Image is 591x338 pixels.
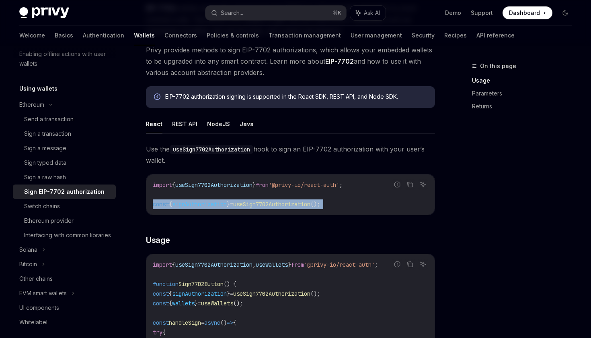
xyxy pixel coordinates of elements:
[172,290,227,297] span: signAuthorization
[172,181,175,189] span: {
[13,170,116,185] a: Sign a raw hash
[233,300,243,307] span: ();
[233,290,310,297] span: useSign7702Authorization
[164,26,197,45] a: Connectors
[230,201,233,208] span: =
[175,261,252,268] span: useSign7702Authorization
[375,261,378,268] span: ;
[405,259,415,270] button: Copy the contents from the code block
[24,129,71,139] div: Sign a transaction
[476,26,515,45] a: API reference
[13,272,116,286] a: Other chains
[418,179,428,190] button: Ask AI
[480,61,516,71] span: On this page
[146,143,435,166] span: Use the hook to sign an EIP-7702 authorization with your user’s wallet.
[207,114,230,133] button: NodeJS
[252,261,256,268] span: ,
[325,57,354,66] a: EIP-7702
[179,280,224,288] span: Sign7702Button
[445,9,461,17] a: Demo
[252,181,256,189] span: }
[24,172,66,182] div: Sign a raw hash
[240,114,254,133] button: Java
[310,290,320,297] span: ();
[169,201,172,208] span: {
[19,7,69,19] img: dark logo
[19,245,37,255] div: Solana
[13,301,116,315] a: UI components
[204,319,220,326] span: async
[170,145,253,154] code: useSign7702Authorization
[169,290,172,297] span: {
[304,261,375,268] span: '@privy-io/react-auth'
[24,187,105,197] div: Sign EIP-7702 authorization
[169,319,201,326] span: handleSign
[13,126,116,141] a: Sign a transaction
[221,8,243,18] div: Search...
[24,216,74,226] div: Ethereum provider
[19,26,45,45] a: Welcome
[134,26,155,45] a: Wallets
[172,114,197,133] button: REST API
[351,26,402,45] a: User management
[162,329,166,336] span: {
[175,181,252,189] span: useSign7702Authorization
[146,234,170,246] span: Usage
[169,300,172,307] span: {
[153,300,169,307] span: const
[227,201,230,208] span: }
[364,9,380,17] span: Ask AI
[559,6,572,19] button: Toggle dark mode
[153,280,179,288] span: function
[227,319,233,326] span: =>
[471,9,493,17] a: Support
[24,143,66,153] div: Sign a message
[256,181,269,189] span: from
[392,179,402,190] button: Report incorrect code
[153,290,169,297] span: const
[269,181,339,189] span: '@privy-io/react-auth'
[205,6,346,20] button: Search...⌘K
[19,274,53,284] div: Other chains
[339,181,343,189] span: ;
[269,26,341,45] a: Transaction management
[19,49,111,68] div: Enabling offline actions with user wallets
[392,259,402,270] button: Report incorrect code
[13,228,116,243] a: Interfacing with common libraries
[13,112,116,126] a: Send a transaction
[13,199,116,214] a: Switch chains
[13,141,116,156] a: Sign a message
[19,303,59,313] div: UI components
[412,26,435,45] a: Security
[13,214,116,228] a: Ethereum provider
[198,300,201,307] span: =
[418,259,428,270] button: Ask AI
[256,261,288,268] span: useWallets
[19,100,44,110] div: Ethereum
[13,156,116,170] a: Sign typed data
[333,10,341,16] span: ⌘ K
[503,6,552,19] a: Dashboard
[201,300,233,307] span: useWallets
[172,300,195,307] span: wallets
[405,179,415,190] button: Copy the contents from the code block
[350,6,386,20] button: Ask AI
[19,288,67,298] div: EVM smart wallets
[201,319,204,326] span: =
[472,74,578,87] a: Usage
[288,261,291,268] span: }
[55,26,73,45] a: Basics
[207,26,259,45] a: Policies & controls
[472,87,578,100] a: Parameters
[153,181,172,189] span: import
[233,319,236,326] span: {
[220,319,227,326] span: ()
[19,259,37,269] div: Bitcoin
[509,9,540,17] span: Dashboard
[146,44,435,78] span: Privy provides methods to sign EIP-7702 authorizations, which allows your embedded wallets to be ...
[172,261,175,268] span: {
[224,280,236,288] span: () {
[24,158,66,168] div: Sign typed data
[153,329,162,336] span: try
[153,201,169,208] span: const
